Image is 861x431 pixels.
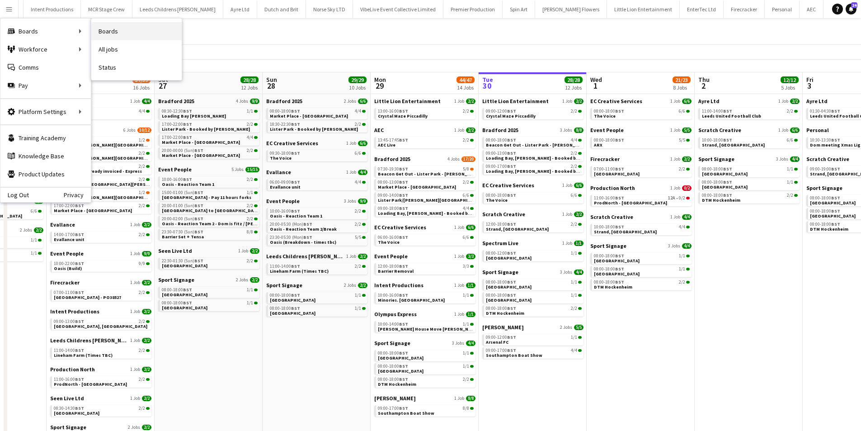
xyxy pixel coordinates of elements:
[183,176,192,182] span: BST
[130,99,140,104] span: 1 Job
[378,166,474,176] a: 07:30-19:30BST5/8Beacon Get Out - Lister Park - [PERSON_NAME] CC / blank crew see notes
[486,108,582,118] a: 09:00-12:00BST2/2Crystal Maze Piccadilly
[590,127,692,156] div: Event People1 Job5/508:00-18:00BST5/5ARX
[590,156,692,162] a: Firecracker1 Job2/2
[486,168,615,174] span: Loading Bay, Bradford - Booked by Sam
[353,0,443,18] button: VibeLive Event Collective Limited
[374,98,441,104] span: Little Lion Entertainment
[270,151,300,156] span: 09:30-18:00
[698,98,800,127] div: Ayre Ltd1 Job2/211:00-14:00BST2/2Leeds United Football Club
[378,193,408,198] span: 09:00-14:00
[503,0,535,18] button: Spin Art
[231,167,244,172] span: 5 Jobs
[162,121,258,132] a: 17:00-22:00BST2/2Lister Park - Booked by [PERSON_NAME]
[810,167,840,171] span: 09:00-19:00
[698,127,800,133] a: Scratch Creative1 Job6/6
[50,127,151,133] a: Bradford 20256 Jobs10/12
[358,170,367,175] span: 4/4
[266,98,367,104] a: Bradford 20252 Jobs6/6
[482,98,583,104] a: Little Lion Entertainment1 Job2/2
[266,98,367,140] div: Bradford 20252 Jobs6/608:00-18:00BST4/4Market Place - [GEOGRAPHIC_DATA]18:30-22:30BST2/2Lister Pa...
[507,192,516,198] span: BST
[270,108,366,118] a: 08:00-18:00BST4/4Market Place - [GEOGRAPHIC_DATA]
[162,181,214,187] span: Oasis - Reaction Team 1
[482,98,549,104] span: Little Lion Entertainment
[50,127,151,221] div: Bradford 20256 Jobs10/1209:00-13:00BST1/2Lister Park/[PERSON_NAME][GEOGRAPHIC_DATA][PERSON_NAME] ...
[374,127,475,156] div: AEC1 Job2/213:45-17:45BST2/2AEC Live
[571,164,577,169] span: 2/2
[266,169,291,175] span: Evallance
[399,166,408,172] span: BST
[702,138,732,142] span: 10:00-18:00
[679,109,685,114] span: 6/6
[0,147,91,165] a: Knowledge Base
[507,163,516,169] span: BST
[702,166,798,176] a: 08:00-18:00BST1/1[GEOGRAPHIC_DATA]
[723,192,732,198] span: BST
[358,99,367,104] span: 6/6
[139,177,145,182] span: 2/2
[698,127,741,133] span: Scratch Creative
[50,98,151,104] a: AEC1 Job4/4
[257,0,306,18] button: Dutch and Brit
[270,180,300,185] span: 06:00-09:00
[270,150,366,161] a: 09:30-18:00BST6/6The Voice
[344,99,356,104] span: 2 Jobs
[123,128,136,133] span: 6 Jobs
[851,2,857,8] span: 24
[463,109,469,114] span: 2/2
[54,181,189,187] span: Market Place - Shipley - sully 5 hour CC
[194,147,203,153] span: BST
[247,135,253,140] span: 4/4
[137,128,151,133] span: 10/12
[698,98,800,104] a: Ayre Ltd1 Job2/2
[482,182,534,189] span: EC Creative Services
[158,98,259,166] div: Bradford 20254 Jobs9/908:30-12:30BST1/1Loading Bay [PERSON_NAME]17:00-22:00BST2/2Lister Park - Bo...
[486,164,516,169] span: 09:00-17:00
[54,155,197,161] span: Lister Park/Cartwright Hall
[374,127,475,133] a: AEC1 Job2/2
[291,179,300,185] span: BST
[54,168,142,174] span: Bradford Uni - Already invoiced - Express
[374,127,384,133] span: AEC
[399,108,408,114] span: BST
[607,0,680,18] button: Little Lion Entertainment
[399,192,408,198] span: BST
[594,108,690,118] a: 08:00-18:00BST6/6The Voice
[463,180,469,185] span: 2/2
[682,128,692,133] span: 5/5
[507,137,516,143] span: BST
[670,128,680,133] span: 1 Job
[54,137,150,147] a: 09:00-13:00BST1/2Lister Park/[PERSON_NAME][GEOGRAPHIC_DATA][PERSON_NAME] - [PERSON_NAME]
[223,0,257,18] button: Ayre Ltd
[594,109,624,114] span: 08:00-18:00
[139,164,145,169] span: 2/2
[590,127,624,133] span: Event People
[831,137,840,143] span: BST
[64,191,91,199] a: Privacy
[702,113,761,119] span: Leeds United Football Club
[806,98,828,104] span: Ayre Ltd
[571,193,577,198] span: 6/6
[486,109,516,114] span: 09:00-12:00
[183,108,192,114] span: BST
[590,127,692,133] a: Event People1 Job5/5
[461,156,475,162] span: 17/20
[590,185,635,191] span: Production North
[447,156,460,162] span: 4 Jobs
[594,137,690,147] a: 08:00-18:00BST5/5ARX
[247,190,253,195] span: 1/1
[486,150,582,161] a: 09:00-13:00BST2/2Loading Bay, [PERSON_NAME] - Booked by [PERSON_NAME]
[594,171,640,177] span: Covent Garden
[91,40,182,58] a: All jobs
[670,185,680,191] span: 1 Job
[162,147,258,158] a: 20:00-00:00 (Sun)BST2/2Market Place - [GEOGRAPHIC_DATA]
[778,99,788,104] span: 1 Job
[162,152,240,158] span: Market Place - Shipley
[787,193,793,198] span: 2/2
[358,141,367,146] span: 6/6
[702,192,798,203] a: 08:00-18:00BST2/2DTM Hockenheim
[702,167,732,171] span: 08:00-18:00
[682,99,692,104] span: 6/6
[482,127,518,133] span: Bradford 2025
